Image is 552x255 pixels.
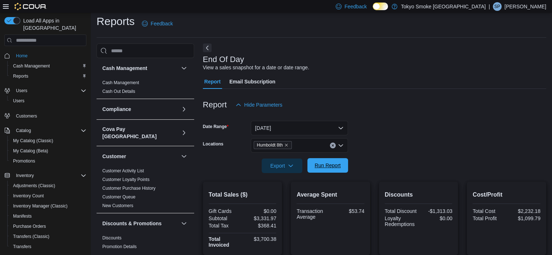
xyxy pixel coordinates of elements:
button: Transfers (Classic) [7,231,89,242]
div: Subtotal [209,215,241,221]
div: Total Cost [473,208,505,214]
button: Users [13,86,30,95]
div: Gift Cards [209,208,241,214]
span: Inventory Count [10,192,86,200]
strong: Total Invoiced [209,236,229,248]
span: My Catalog (Beta) [13,148,48,154]
a: Customers [13,112,40,120]
button: Reports [7,71,89,81]
span: My Catalog (Classic) [10,136,86,145]
button: [DATE] [251,121,348,135]
button: Open list of options [338,143,344,148]
button: Transfers [7,242,89,252]
span: Manifests [13,213,32,219]
span: Home [13,51,86,60]
span: Load All Apps in [GEOGRAPHIC_DATA] [20,17,86,32]
span: Inventory Count [13,193,44,199]
a: Feedback [139,16,176,31]
h2: Discounts [385,190,453,199]
span: Purchase Orders [10,222,86,231]
div: Cash Management [97,78,194,99]
span: Feedback [344,3,367,10]
span: Customers [16,113,37,119]
p: [PERSON_NAME] [504,2,546,11]
span: Transfers (Classic) [13,234,49,239]
a: Manifests [10,212,34,221]
h1: Reports [97,14,135,29]
button: Customer [180,152,188,161]
button: Cova Pay [GEOGRAPHIC_DATA] [180,128,188,137]
span: Purchase Orders [13,223,46,229]
span: Adjustments (Classic) [10,181,86,190]
button: Customers [1,110,89,121]
a: Cash Management [10,62,53,70]
span: Customer Queue [102,194,135,200]
button: Cova Pay [GEOGRAPHIC_DATA] [102,126,178,140]
div: Total Tax [209,223,241,229]
span: Inventory [16,173,34,178]
button: Cash Management [7,61,89,71]
a: Reports [10,72,31,81]
h2: Cost/Profit [473,190,540,199]
button: My Catalog (Classic) [7,136,89,146]
a: New Customers [102,203,133,208]
h3: End Of Day [203,55,244,64]
h3: Discounts & Promotions [102,220,161,227]
h3: Report [203,100,227,109]
div: $2,232.18 [508,208,540,214]
a: Cash Out Details [102,89,135,94]
h3: Compliance [102,106,131,113]
span: Home [16,53,28,59]
span: My Catalog (Classic) [13,138,53,144]
span: Catalog [16,128,31,133]
span: Promotion Details [102,244,137,250]
span: Reports [13,73,28,79]
button: Promotions [7,156,89,166]
span: Hide Parameters [244,101,282,108]
span: Manifests [10,212,86,221]
span: Run Report [315,162,341,169]
button: Clear input [330,143,336,148]
button: Inventory Count [7,191,89,201]
a: Users [10,96,27,105]
img: Cova [15,3,47,10]
div: $0.00 [244,208,276,214]
input: Dark Mode [373,3,388,10]
h2: Total Sales ($) [209,190,277,199]
span: Promotions [13,158,35,164]
div: $3,331.97 [244,215,276,221]
div: Customer [97,166,194,213]
a: My Catalog (Beta) [10,147,51,155]
span: Humboldt 8th [257,141,283,149]
span: Cash Management [13,63,50,69]
span: Inventory Manager (Classic) [10,202,86,210]
div: Total Discount [385,208,417,214]
span: Reports [10,72,86,81]
span: My Catalog (Beta) [10,147,86,155]
div: -$1,313.03 [420,208,452,214]
button: Discounts & Promotions [180,219,188,228]
button: Home [1,50,89,61]
span: Email Subscription [229,74,275,89]
div: Total Profit [473,215,505,221]
span: Feedback [151,20,173,27]
span: Customers [13,111,86,120]
button: Run Report [307,158,348,173]
div: Sara Pascal [493,2,502,11]
button: Purchase Orders [7,221,89,231]
a: Adjustments (Classic) [10,181,58,190]
button: Next [203,44,212,52]
a: Discounts [102,235,122,240]
span: Promotions [10,157,86,165]
div: $3,700.38 [244,236,276,242]
label: Locations [203,141,224,147]
div: Loyalty Redemptions [385,215,417,227]
div: $53.74 [332,208,364,214]
button: Catalog [13,126,34,135]
button: Remove Humboldt 8th from selection in this group [284,143,289,147]
div: View a sales snapshot for a date or date range. [203,64,309,71]
button: Export [262,159,302,173]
